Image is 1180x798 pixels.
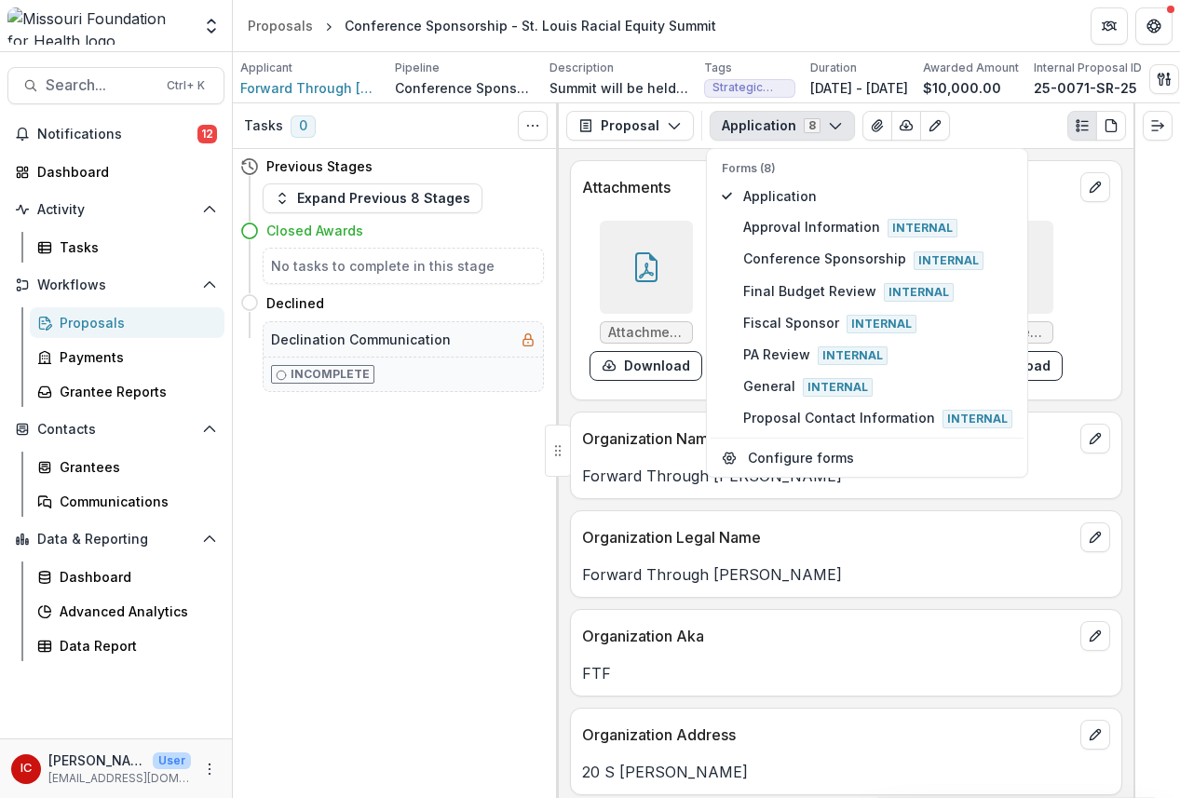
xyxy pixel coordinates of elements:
[37,162,210,182] div: Dashboard
[743,313,1012,333] span: Fiscal Sponsor
[7,270,224,300] button: Open Workflows
[590,351,702,381] button: download-form-response
[743,249,1012,269] span: Conference Sponsorship
[37,127,197,142] span: Notifications
[163,75,209,96] div: Ctrl + K
[240,12,320,39] a: Proposals
[266,156,373,176] h4: Previous Stages
[153,752,191,769] p: User
[271,330,451,349] h5: Declination Communication
[7,67,224,104] button: Search...
[582,724,1073,746] p: Organization Address
[818,346,888,365] span: Internal
[888,219,957,237] span: Internal
[608,325,685,341] span: Attachments/6995/MFH-Grant-Acknowledgement.pdf
[710,111,855,141] button: Application8
[1091,7,1128,45] button: Partners
[743,376,1012,397] span: General
[30,596,224,627] a: Advanced Analytics
[743,408,1012,428] span: Proposal Contact Information
[1080,424,1110,453] button: edit
[743,281,1012,302] span: Final Budget Review
[48,751,145,770] p: [PERSON_NAME]
[923,60,1019,76] p: Awarded Amount
[862,111,892,141] button: View Attached Files
[60,313,210,332] div: Proposals
[1080,172,1110,202] button: edit
[60,347,210,367] div: Payments
[395,78,535,98] p: Conference Sponsorship
[1135,7,1173,45] button: Get Help
[1067,111,1097,141] button: Plaintext view
[198,7,224,45] button: Open entity switcher
[1096,111,1126,141] button: PDF view
[37,202,195,218] span: Activity
[923,78,1001,98] p: $10,000.00
[291,115,316,138] span: 0
[712,81,787,94] span: Strategic Relationships - Other Grants and Contracts
[803,378,873,397] span: Internal
[518,111,548,141] button: Toggle View Cancelled Tasks
[395,60,440,76] p: Pipeline
[248,16,313,35] div: Proposals
[240,78,380,98] a: Forward Through [PERSON_NAME]
[549,60,614,76] p: Description
[1034,60,1142,76] p: Internal Proposal ID
[240,60,292,76] p: Applicant
[198,758,221,780] button: More
[582,563,1110,586] p: Forward Through [PERSON_NAME]
[7,156,224,187] a: Dashboard
[582,662,1110,684] p: FTF
[30,486,224,517] a: Communications
[7,524,224,554] button: Open Data & Reporting
[60,602,210,621] div: Advanced Analytics
[37,277,195,293] span: Workflows
[7,119,224,149] button: Notifications12
[743,345,1012,365] span: PA Review
[197,125,217,143] span: 12
[1143,111,1173,141] button: Expand right
[704,60,732,76] p: Tags
[30,452,224,482] a: Grantees
[60,636,210,656] div: Data Report
[7,414,224,444] button: Open Contacts
[810,78,908,98] p: [DATE] - [DATE]
[743,217,1012,237] span: Approval Information
[345,16,716,35] div: Conference Sponsorship - St. Louis Racial Equity Summit
[810,60,857,76] p: Duration
[582,465,1110,487] p: Forward Through [PERSON_NAME]
[30,561,224,592] a: Dashboard
[60,492,210,511] div: Communications
[60,382,210,401] div: Grantee Reports
[48,770,191,787] p: [EMAIL_ADDRESS][DOMAIN_NAME]
[291,366,370,383] p: Incomplete
[943,410,1012,428] span: Internal
[263,183,482,213] button: Expand Previous 8 Stages
[1080,720,1110,750] button: edit
[7,195,224,224] button: Open Activity
[30,307,224,338] a: Proposals
[20,763,32,775] div: Ivory Clarke
[582,625,1073,647] p: Organization Aka
[722,160,1012,177] p: Forms (8)
[244,118,283,134] h3: Tasks
[30,376,224,407] a: Grantee Reports
[582,176,1073,198] p: Attachments
[582,427,1073,450] p: Organization Name
[271,256,536,276] h5: No tasks to complete in this stage
[266,293,324,313] h4: Declined
[60,567,210,587] div: Dashboard
[37,422,195,438] span: Contacts
[60,457,210,477] div: Grantees
[914,251,983,270] span: Internal
[240,12,724,39] nav: breadcrumb
[30,342,224,372] a: Payments
[1080,621,1110,651] button: edit
[920,111,950,141] button: Edit as form
[30,630,224,661] a: Data Report
[549,78,689,98] p: Summit will be held at [GEOGRAPHIC_DATA][US_STATE][PERSON_NAME] [DATE]-[DATE]
[590,221,702,381] div: Attachments/6995/MFH-Grant-Acknowledgement.pdfdownload-form-response
[30,232,224,263] a: Tasks
[743,186,1012,206] span: Application
[37,532,195,548] span: Data & Reporting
